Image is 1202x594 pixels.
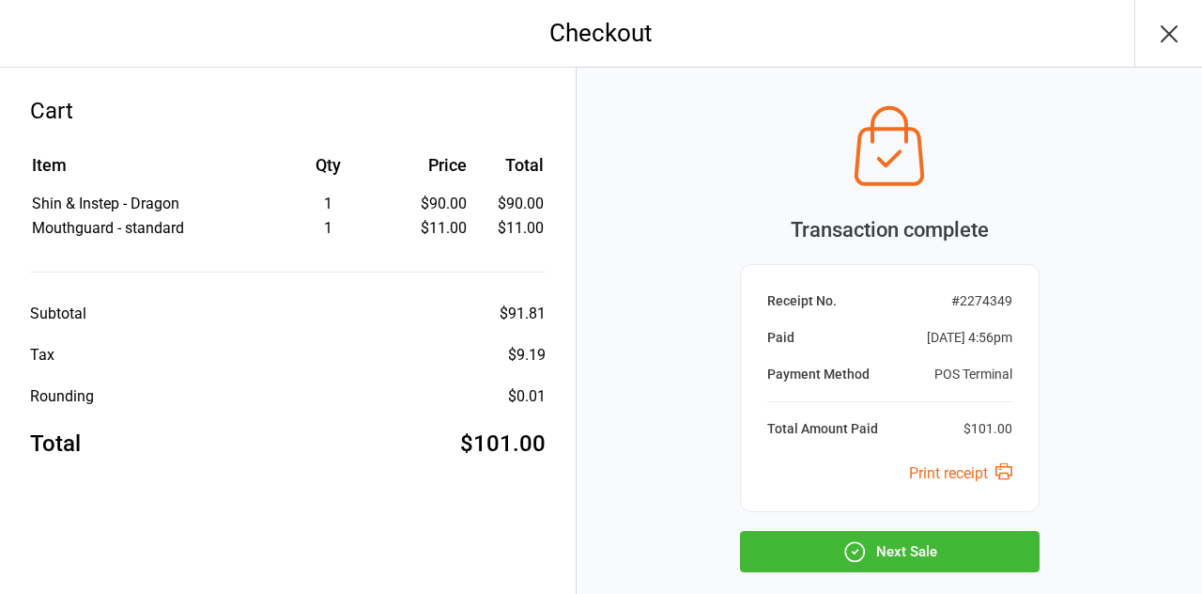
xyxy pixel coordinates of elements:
[474,217,544,240] td: $11.00
[264,217,392,240] div: 1
[767,365,870,384] div: Payment Method
[394,217,467,240] div: $11.00
[500,303,546,325] div: $91.81
[740,214,1040,245] div: Transaction complete
[767,291,837,311] div: Receipt No.
[767,419,878,439] div: Total Amount Paid
[32,219,184,237] span: Mouthguard - standard
[264,152,392,191] th: Qty
[30,385,94,408] div: Rounding
[32,152,262,191] th: Item
[508,344,546,367] div: $9.19
[474,152,544,191] th: Total
[963,419,1012,439] div: $101.00
[30,427,81,461] div: Total
[30,303,86,325] div: Subtotal
[927,328,1012,348] div: [DATE] 4:56pm
[474,193,544,215] td: $90.00
[30,344,54,367] div: Tax
[934,365,1012,384] div: POS Terminal
[909,464,1012,482] a: Print receipt
[460,427,546,461] div: $101.00
[951,291,1012,311] div: # 2274349
[32,195,179,212] span: Shin & Instep - Dragon
[767,328,794,348] div: Paid
[264,193,392,215] div: 1
[508,385,546,408] div: $0.01
[394,193,467,215] div: $90.00
[394,152,467,178] div: Price
[740,531,1040,572] button: Next Sale
[30,94,546,128] div: Cart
